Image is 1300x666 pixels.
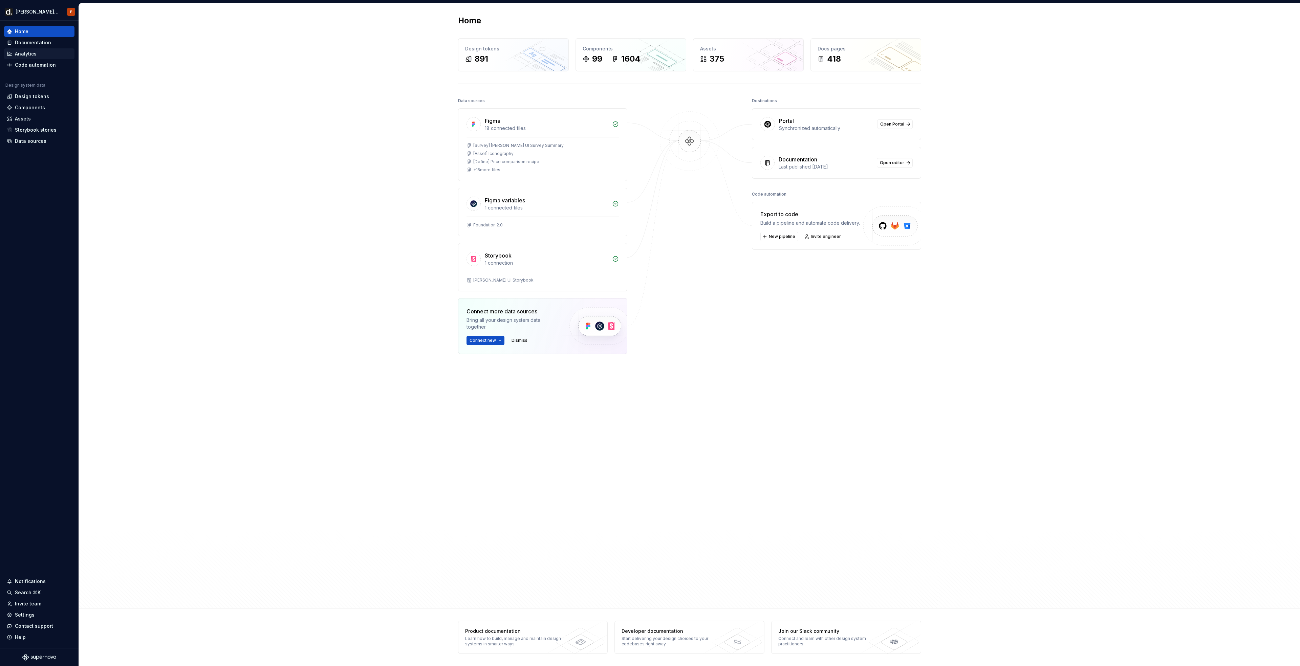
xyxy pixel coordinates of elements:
[877,119,913,129] a: Open Portal
[485,196,525,204] div: Figma variables
[15,93,49,100] div: Design tokens
[15,115,31,122] div: Assets
[4,621,74,631] button: Contact support
[473,277,534,283] div: [PERSON_NAME] UI Storybook
[700,45,797,52] div: Assets
[15,589,41,596] div: Search ⌘K
[778,636,877,647] div: Connect and learn with other design system practitioners.
[4,598,74,609] a: Invite team
[458,96,485,106] div: Data sources
[877,158,913,168] a: Open editor
[1,4,77,19] button: [PERSON_NAME] UIP
[5,83,45,88] div: Design system data
[15,623,53,629] div: Contact support
[752,96,777,106] div: Destinations
[15,127,57,133] div: Storybook stories
[622,628,720,635] div: Developer documentation
[458,243,627,291] a: Storybook1 connection[PERSON_NAME] UI Storybook
[4,113,74,124] a: Assets
[15,138,46,145] div: Data sources
[485,125,608,132] div: 18 connected files
[818,45,914,52] div: Docs pages
[485,251,512,260] div: Storybook
[4,136,74,147] a: Data sources
[576,38,686,71] a: Components991604
[458,108,627,181] a: Figma18 connected files[Survey] [PERSON_NAME] UI Survey Summary[Asset] Iconography[Define] Price ...
[827,53,841,64] div: 418
[880,160,904,165] span: Open editor
[4,48,74,59] a: Analytics
[779,117,794,125] div: Portal
[760,220,860,226] div: Build a pipeline and automate code delivery.
[760,232,798,241] button: New pipeline
[810,38,921,71] a: Docs pages418
[470,338,496,343] span: Connect new
[465,45,562,52] div: Design tokens
[15,578,46,585] div: Notifications
[467,317,558,330] div: Bring all your design system data together.
[15,612,35,618] div: Settings
[473,159,539,164] div: [Define] Price comparison recipe
[4,37,74,48] a: Documentation
[779,155,817,163] div: Documentation
[458,188,627,236] a: Figma variables1 connected filesFoundation 2.0
[15,634,26,641] div: Help
[70,9,72,15] div: P
[622,636,720,647] div: Start delivering your design choices to your codebases right away.
[4,102,74,113] a: Components
[485,204,608,211] div: 1 connected files
[485,260,608,266] div: 1 connection
[5,8,13,16] img: b918d911-6884-482e-9304-cbecc30deec6.png
[465,636,564,647] div: Learn how to build, manage and maintain design systems in smarter ways.
[458,15,481,26] h2: Home
[771,621,921,654] a: Join our Slack communityConnect and learn with other design system practitioners.
[485,117,500,125] div: Figma
[15,600,41,607] div: Invite team
[802,232,844,241] a: Invite engineer
[458,621,608,654] a: Product documentationLearn how to build, manage and maintain design systems in smarter ways.
[15,28,28,35] div: Home
[4,125,74,135] a: Storybook stories
[473,222,503,228] div: Foundation 2.0
[4,587,74,598] button: Search ⌘K
[512,338,527,343] span: Dismiss
[811,234,841,239] span: Invite engineer
[467,307,558,315] div: Connect more data sources
[475,53,488,64] div: 891
[592,53,602,64] div: 99
[583,45,679,52] div: Components
[473,167,500,173] div: + 15 more files
[880,121,904,127] span: Open Portal
[4,576,74,587] button: Notifications
[693,38,804,71] a: Assets375
[769,234,795,239] span: New pipeline
[760,210,860,218] div: Export to code
[778,628,877,635] div: Join our Slack community
[15,62,56,68] div: Code automation
[614,621,764,654] a: Developer documentationStart delivering your design choices to your codebases right away.
[465,628,564,635] div: Product documentation
[473,151,514,156] div: [Asset] Iconography
[15,39,51,46] div: Documentation
[710,53,724,64] div: 375
[4,632,74,643] button: Help
[4,60,74,70] a: Code automation
[752,190,786,199] div: Code automation
[22,654,56,661] svg: Supernova Logo
[4,26,74,37] a: Home
[16,8,59,15] div: [PERSON_NAME] UI
[779,163,873,170] div: Last published [DATE]
[4,91,74,102] a: Design tokens
[4,609,74,620] a: Settings
[15,50,37,57] div: Analytics
[467,336,504,345] button: Connect new
[473,143,564,148] div: [Survey] [PERSON_NAME] UI Survey Summary
[621,53,641,64] div: 1604
[508,336,530,345] button: Dismiss
[15,104,45,111] div: Components
[779,125,873,132] div: Synchronized automatically
[458,38,569,71] a: Design tokens891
